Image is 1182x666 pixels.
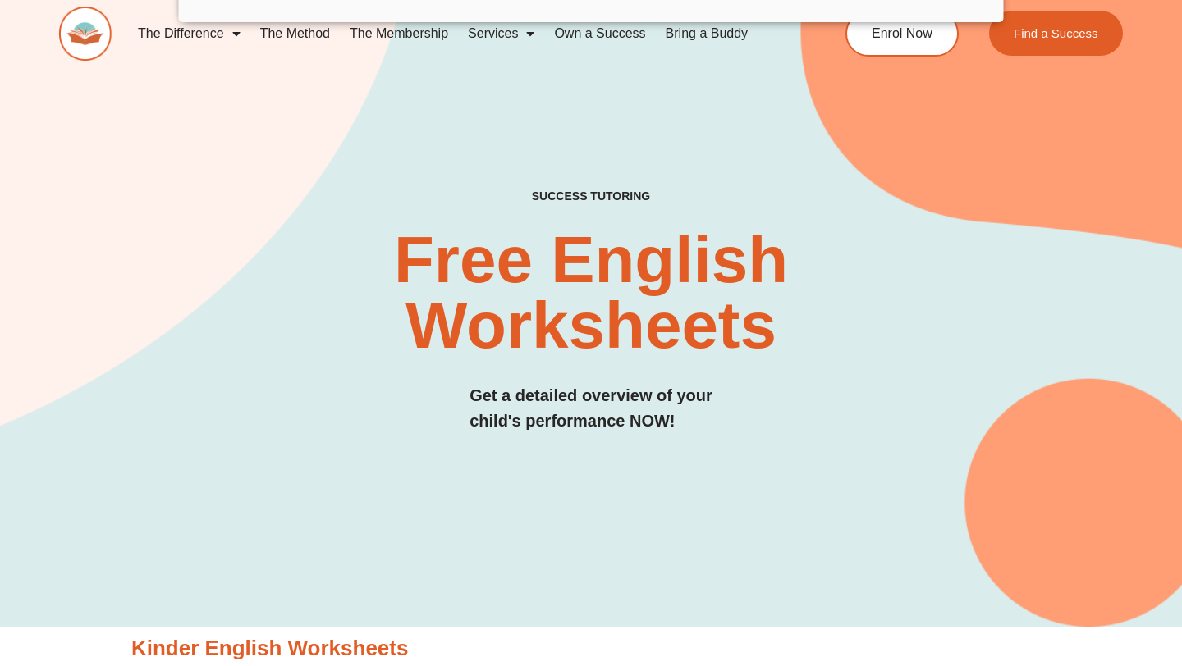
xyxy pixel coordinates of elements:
a: Own a Success [544,15,655,52]
a: The Difference [128,15,250,52]
a: The Method [250,15,340,52]
a: Enrol Now [845,11,959,57]
a: Bring a Buddy [656,15,758,52]
h3: Get a detailed overview of your child's performance NOW! [470,383,712,434]
span: Enrol Now [872,27,932,40]
h3: Kinder English Worksheets [131,635,1051,663]
a: Find a Success [989,11,1123,56]
span: Find a Success [1014,27,1098,39]
a: The Membership [340,15,458,52]
a: Services [458,15,544,52]
nav: Menu [128,15,785,52]
h2: Free English Worksheets​ [240,227,941,358]
h4: SUCCESS TUTORING​ [433,189,749,203]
